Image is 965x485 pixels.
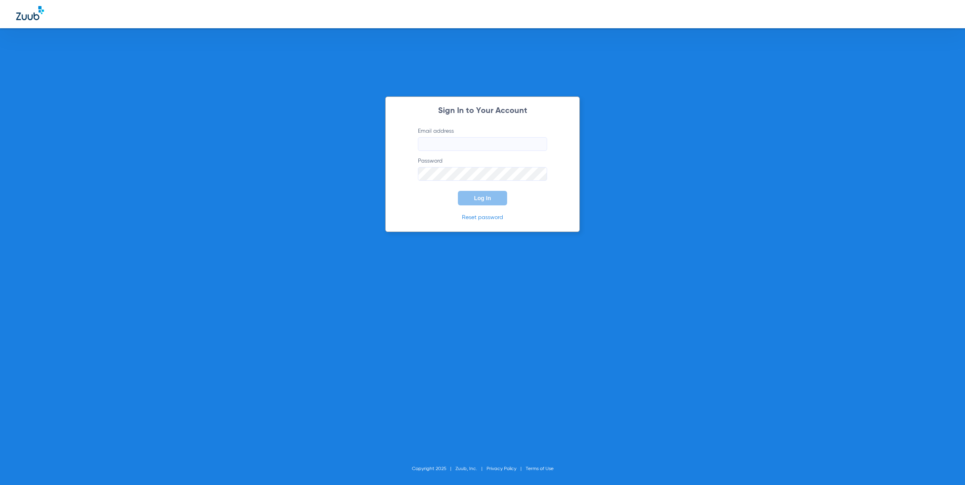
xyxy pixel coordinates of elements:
span: Log In [474,195,491,201]
h2: Sign In to Your Account [406,107,559,115]
iframe: Chat Widget [925,446,965,485]
label: Email address [418,127,547,151]
label: Password [418,157,547,181]
a: Terms of Use [526,466,554,471]
li: Copyright 2025 [412,465,455,473]
a: Privacy Policy [487,466,516,471]
img: Zuub Logo [16,6,44,20]
button: Log In [458,191,507,205]
input: Password [418,167,547,181]
a: Reset password [462,215,503,220]
input: Email address [418,137,547,151]
li: Zuub, Inc. [455,465,487,473]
